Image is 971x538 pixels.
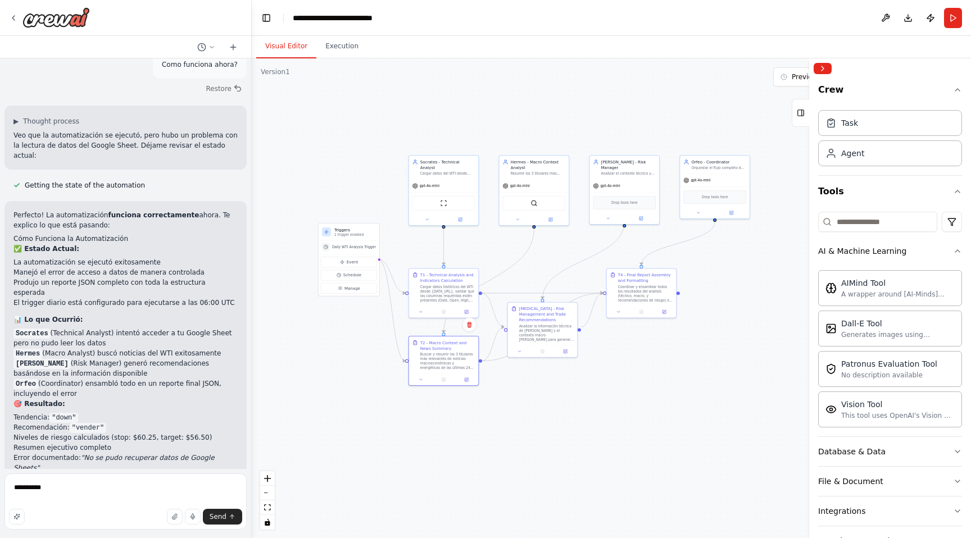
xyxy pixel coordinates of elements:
[818,176,962,207] button: Tools
[23,117,79,126] span: Thought process
[818,106,962,175] div: Crew
[420,184,439,188] span: gpt-4o-mini
[629,308,654,315] button: No output available
[321,270,377,280] button: Schedule
[581,290,603,330] g: Edge from cec61758-dad8-46bf-8aa2-adbe6fc32cc5 to c0e73384-4d00-4bf4-a1f8-4d3ac3d26405
[185,509,201,525] button: Click to speak your automation idea
[420,285,475,303] div: Cargar datos históricos del WTI desde {DATA_URL}, validar que las columnas requeridas estén prese...
[841,290,955,299] div: A wrapper around [AI-Minds]([URL][DOMAIN_NAME]). Useful for when you need answers to questions fr...
[13,349,42,359] code: Hermes
[13,432,238,443] li: Niveles de riesgo calculados (stop: $60.25, target: $56.50)
[440,200,447,207] img: ScrapeWebsiteTool
[260,500,275,515] button: fit view
[818,476,883,487] div: File & Document
[818,505,865,517] div: Integrations
[805,58,814,538] button: Toggle Sidebar
[13,328,238,348] li: (Technical Analyst) intentó acceder a tu Google Sheet pero no pudo leer los datos
[825,282,837,294] img: Aimindtool
[409,155,479,226] div: Socrates - Technical AnalystCargar datos del WTI desde {DATA_URL}, validar columnas (Date, Open, ...
[841,411,955,420] div: This tool uses OpenAI's Vision API to describe the contents of an image.
[499,155,570,226] div: Hermes - Macro Context AnalystResumir los 3 titulares más relevantes de noticias macro/energética...
[482,290,603,296] g: Edge from b8c058dd-13b1-4705-9d28-b4547b5e4280 to c0e73384-4d00-4bf4-a1f8-4d3ac3d26405
[611,200,638,206] span: Drop tools here
[13,130,238,161] p: Veo que la automatización se ejecutó, pero hubo un problema con la lectura de datos del Google Sh...
[638,222,718,265] g: Edge from ed5208b7-13bf-431b-ae7d-c3275dbce797 to c0e73384-4d00-4bf4-a1f8-4d3ac3d26405
[539,222,627,299] g: Edge from 61709582-2933-4eb8-92fb-aae0ae3c9b33 to cec61758-dad8-46bf-8aa2-adbe6fc32cc5
[260,486,275,500] button: zoom out
[13,412,238,422] li: Tendencia:
[321,257,377,267] button: Event
[13,245,79,253] strong: ✅ Estado Actual:
[344,285,360,291] span: Manage
[601,171,656,176] div: Analizar el contexto técnico y macro para sugerir niveles de stop loss y take profit basados en A...
[530,348,555,355] button: No output available
[22,7,90,28] img: Logo
[334,227,376,232] h3: Triggers
[258,10,274,26] button: Hide left sidebar
[655,308,674,315] button: Open in side panel
[441,223,446,265] g: Edge from a1b0c783-57bc-4115-af0a-e603f5dcd3dc to b8c058dd-13b1-4705-9d28-b4547b5e4280
[841,330,955,339] div: Generates images using OpenAI's Dall-E model.
[691,178,710,183] span: gpt-4o-mini
[841,358,937,370] div: Patronus Evaluation Tool
[13,379,238,399] li: (Coordinator) ensambló todo en un reporte final JSON, incluyendo el error
[556,348,575,355] button: Open in side panel
[108,211,199,219] strong: funciona correctamente
[13,379,38,389] code: Orfeo
[409,268,479,318] div: T1 - Technical Analysis and Indicators CalculationCargar datos históricos del WTI desde {DATA_URL...
[482,324,504,363] g: Edge from f607a448-798f-4929-91fa-bffb800b2664 to cec61758-dad8-46bf-8aa2-adbe6fc32cc5
[818,496,962,526] button: Integrations
[841,399,955,410] div: Vision Tool
[601,184,620,188] span: gpt-4o-mini
[316,35,367,58] button: Execution
[507,302,578,358] div: [MEDICAL_DATA] - Risk Management and Trade RecommendationsAnalizar la información técnica de [PER...
[606,268,677,318] div: T4 - Final Report Assembly and FormattingCoordinar y ensamblar todos los resultados del análisis ...
[167,509,183,525] button: Upload files
[13,454,215,472] em: "No se pudo recuperar datos de Google Sheets"
[13,358,238,379] li: (Risk Manager) generó recomendaciones basándose en la información disponible
[510,184,530,188] span: gpt-4o-mini
[379,257,406,363] g: Edge from triggers to f607a448-798f-4929-91fa-bffb800b2664
[13,443,238,453] li: Resumen ejecutivo completo
[457,308,477,315] button: Open in side panel
[13,277,238,298] li: Produjo un reporte JSON completo con toda la estructura esperada
[13,316,83,323] strong: 📊 Lo que Ocurrió:
[334,232,376,237] p: 1 trigger enabled
[332,245,376,249] span: Daily WTI Analysis Trigger
[13,267,238,277] li: Manejó el error de acceso a datos de manera controlada
[773,67,908,86] button: Previous executions
[625,215,657,222] button: Open in side panel
[420,340,475,351] div: T2 - Macro Context and News Summary
[444,216,477,223] button: Open in side panel
[825,404,837,415] img: Visiontool
[203,509,242,525] button: Send
[589,155,660,225] div: [PERSON_NAME] - Risk ManagerAnalizar el contexto técnico y macro para sugerir niveles de stop los...
[343,272,361,278] span: Schedule
[224,40,242,54] button: Start a new chat
[420,272,475,283] div: T1 - Technical Analysis and Indicators Calculation
[13,117,19,126] span: ▶
[841,371,937,380] div: No description available
[432,376,456,383] button: No output available
[818,266,962,436] div: AI & Machine Learning
[70,423,107,433] code: "vender"
[13,234,238,244] h2: Cómo Funciona la Automatización
[420,171,475,176] div: Cargar datos del WTI desde {DATA_URL}, validar columnas (Date, Open, High, Low, Close, Volume), c...
[347,259,358,265] span: Event
[818,446,886,457] div: Database & Data
[519,324,574,342] div: Analizar la información técnica de [PERSON_NAME] y el contexto macro [PERSON_NAME] para generar r...
[318,223,380,297] div: Triggers1 trigger enabledDaily WTI Analysis TriggerEventScheduleManage
[679,155,750,219] div: Orfeo - CoordinatorOrquestar el flujo completo del análisis: coordinar la secuencia Socrates → [P...
[702,194,728,200] span: Drop tools here
[691,159,746,165] div: Orfeo - Coordinator
[715,209,747,216] button: Open in side panel
[260,471,275,486] button: zoom in
[13,329,51,339] code: Socrates
[841,318,955,329] div: Dall-E Tool
[841,277,955,289] div: AIMind Tool
[792,72,859,81] span: Previous executions
[482,290,504,330] g: Edge from b8c058dd-13b1-4705-9d28-b4547b5e4280 to cec61758-dad8-46bf-8aa2-adbe6fc32cc5
[409,336,479,386] div: T2 - Macro Context and News SummaryBuscar y resumir los 3 titulares más relevantes de noticias ma...
[818,79,962,106] button: Crew
[825,323,837,334] img: Dalletool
